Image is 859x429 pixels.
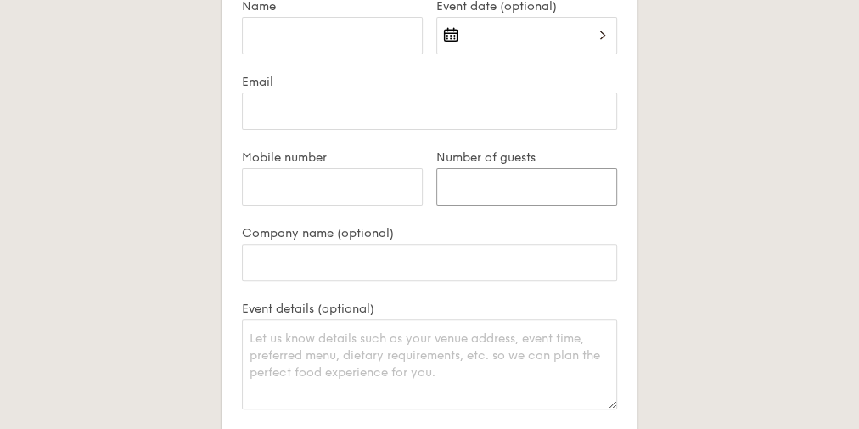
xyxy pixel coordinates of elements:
[242,302,617,316] label: Event details (optional)
[242,319,617,409] textarea: Let us know details such as your venue address, event time, preferred menu, dietary requirements,...
[242,226,617,240] label: Company name (optional)
[242,150,423,165] label: Mobile number
[436,150,617,165] label: Number of guests
[242,75,617,89] label: Email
